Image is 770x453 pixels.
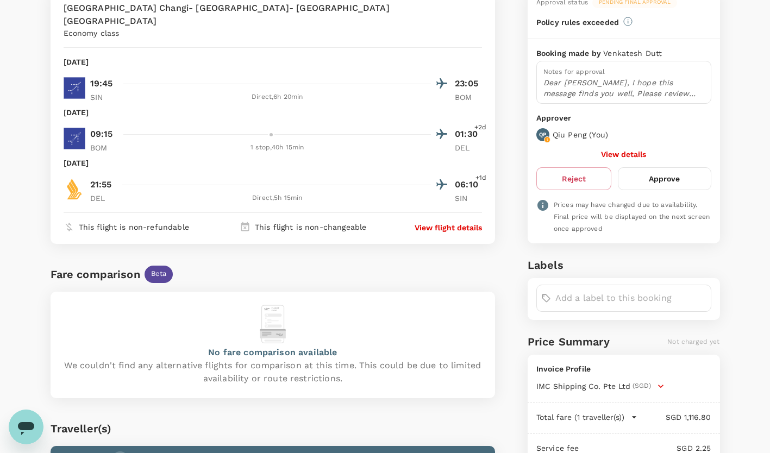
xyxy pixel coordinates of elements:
p: 06:10 [455,178,482,191]
span: Notes for approval [543,68,605,75]
span: Beta [145,269,173,279]
p: 09:15 [90,128,113,141]
h6: Labels [528,256,720,274]
p: BOM [90,142,117,153]
p: BOM [455,92,482,103]
p: We couldn't find any alternative flights for comparison at this time. This could be due to limite... [64,359,483,385]
p: [DATE] [64,158,89,168]
img: 6E [64,77,85,99]
button: Reject [536,167,611,190]
p: DEL [455,142,482,153]
span: (SGD) [633,381,651,392]
button: Approve [618,167,711,190]
p: Dear [PERSON_NAME], I hope this message finds you well, Please review and approve this multicity ... [543,77,704,99]
p: [DATE] [64,107,89,118]
p: Qiu Peng ( You ) [553,129,608,140]
p: Approver [536,112,711,124]
p: Invoice Profile [536,363,711,374]
img: SQ [64,178,85,200]
img: flight-alternative-empty-logo [260,305,286,343]
p: SIN [90,92,117,103]
p: 19:45 [90,77,113,90]
p: Booking made by [536,48,603,59]
p: Policy rules exceeded [536,17,619,28]
button: View details [601,150,646,159]
div: Direct , 5h 15min [124,193,431,204]
p: Venkatesh Dutt [603,48,662,59]
span: Not charged yet [667,338,719,345]
div: Direct , 6h 20min [124,92,431,103]
span: IMC Shipping Co. Pte Ltd [536,381,630,392]
p: This flight is non-refundable [79,222,189,232]
p: 21:55 [90,178,112,191]
p: SIN [455,193,482,204]
div: 1 stop , 40h 15min [124,142,431,153]
p: [DATE] [64,56,89,67]
p: Total fare (1 traveller(s)) [536,412,624,423]
p: 23:05 [455,77,482,90]
p: No fare comparison available [208,346,337,359]
div: Fare comparison [51,266,140,283]
span: Prices may have changed due to availability. Final price will be displayed on the next screen onc... [554,201,710,232]
button: View flight details [415,222,482,233]
span: +2d [474,122,486,133]
span: +1d [475,173,486,184]
input: Add a label to this booking [555,290,706,307]
iframe: 启动消息传送窗口的按钮 [9,410,43,444]
p: 01:30 [455,128,482,141]
p: This flight is non-changeable [255,222,366,232]
p: QP [539,131,546,139]
h6: Price Summary [528,333,610,350]
p: Economy class [64,28,120,39]
p: SGD 1,116.80 [637,412,711,423]
p: [GEOGRAPHIC_DATA] Changi- [GEOGRAPHIC_DATA]- [GEOGRAPHIC_DATA] [GEOGRAPHIC_DATA] [64,2,483,28]
div: Traveller(s) [51,420,496,437]
p: DEL [90,193,117,204]
button: Total fare (1 traveller(s)) [536,412,637,423]
img: 6E [64,128,85,149]
button: IMC Shipping Co. Pte Ltd(SGD) [536,381,664,392]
